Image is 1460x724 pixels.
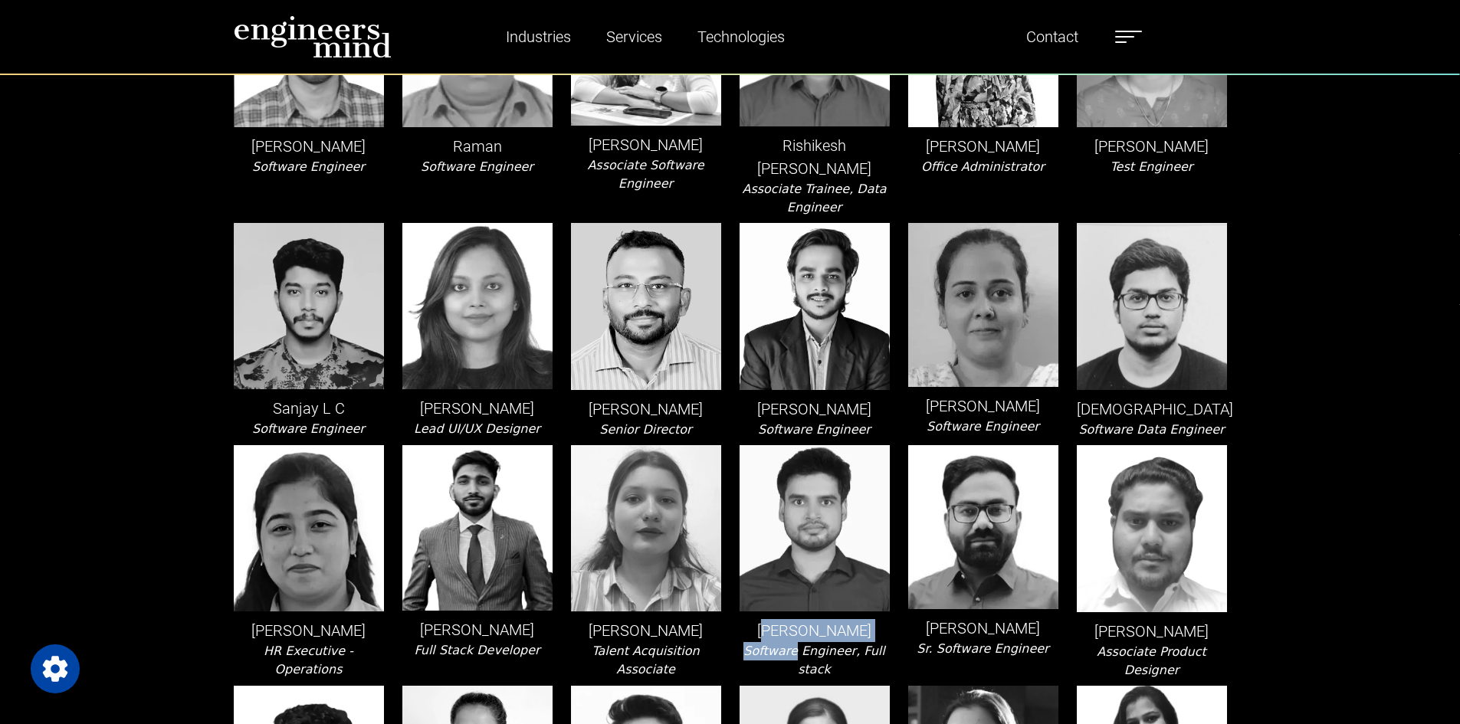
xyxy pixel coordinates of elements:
[917,641,1048,656] i: Sr. Software Engineer
[571,133,721,156] p: [PERSON_NAME]
[742,182,886,215] i: Associate Trainee, Data Engineer
[740,619,890,642] p: [PERSON_NAME]
[421,159,533,174] i: Software Engineer
[252,421,365,436] i: Software Engineer
[500,19,577,54] a: Industries
[571,398,721,421] p: [PERSON_NAME]
[1020,19,1084,54] a: Contact
[908,617,1058,640] p: [PERSON_NAME]
[1077,620,1227,643] p: [PERSON_NAME]
[234,619,384,642] p: [PERSON_NAME]
[414,421,540,436] i: Lead UI/UX Designer
[234,15,392,58] img: logo
[1111,159,1193,174] i: Test Engineer
[571,445,721,611] img: leader-img
[927,419,1039,434] i: Software Engineer
[1097,644,1206,677] i: Associate Product Designer
[758,422,871,437] i: Software Engineer
[908,445,1058,608] img: leader-img
[1077,135,1227,158] p: [PERSON_NAME]
[740,445,890,611] img: leader-img
[921,159,1045,174] i: Office Administrator
[402,397,553,420] p: [PERSON_NAME]
[908,135,1058,158] p: [PERSON_NAME]
[1077,445,1227,611] img: leader-img
[402,135,553,158] p: Raman
[234,445,384,611] img: leader-img
[571,619,721,642] p: [PERSON_NAME]
[234,223,384,389] img: leader-img
[908,395,1058,418] p: [PERSON_NAME]
[252,159,365,174] i: Software Engineer
[1078,422,1224,437] i: Software Data Engineer
[402,445,553,611] img: leader-img
[740,223,890,390] img: leader-img
[691,19,791,54] a: Technologies
[234,135,384,158] p: [PERSON_NAME]
[587,158,704,191] i: Associate Software Engineer
[740,134,890,180] p: Rishikesh [PERSON_NAME]
[402,618,553,641] p: [PERSON_NAME]
[264,644,353,676] i: HR Executive - Operations
[599,422,691,437] i: Senior Director
[908,223,1058,387] img: leader-img
[740,398,890,421] p: [PERSON_NAME]
[600,19,668,54] a: Services
[1077,223,1227,389] img: leader-img
[571,223,721,389] img: leader-img
[234,397,384,420] p: Sanjay L C
[1077,398,1227,421] p: [DEMOGRAPHIC_DATA]
[743,644,884,676] i: Software Engineer, Full stack
[414,643,540,657] i: Full Stack Developer
[592,644,699,676] i: Talent Acquisition Associate
[402,223,553,389] img: leader-img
